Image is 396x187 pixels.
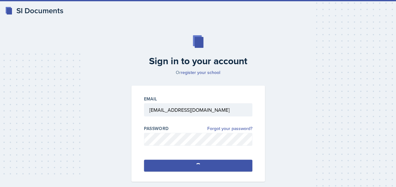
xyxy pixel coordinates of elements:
p: Or [128,69,269,76]
a: register your school [181,69,220,76]
label: Email [144,96,157,102]
h2: Sign in to your account [128,55,269,67]
label: Password [144,125,169,132]
a: SI Documents [5,5,63,16]
input: Email [144,103,252,116]
a: Forgot your password? [207,125,252,132]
